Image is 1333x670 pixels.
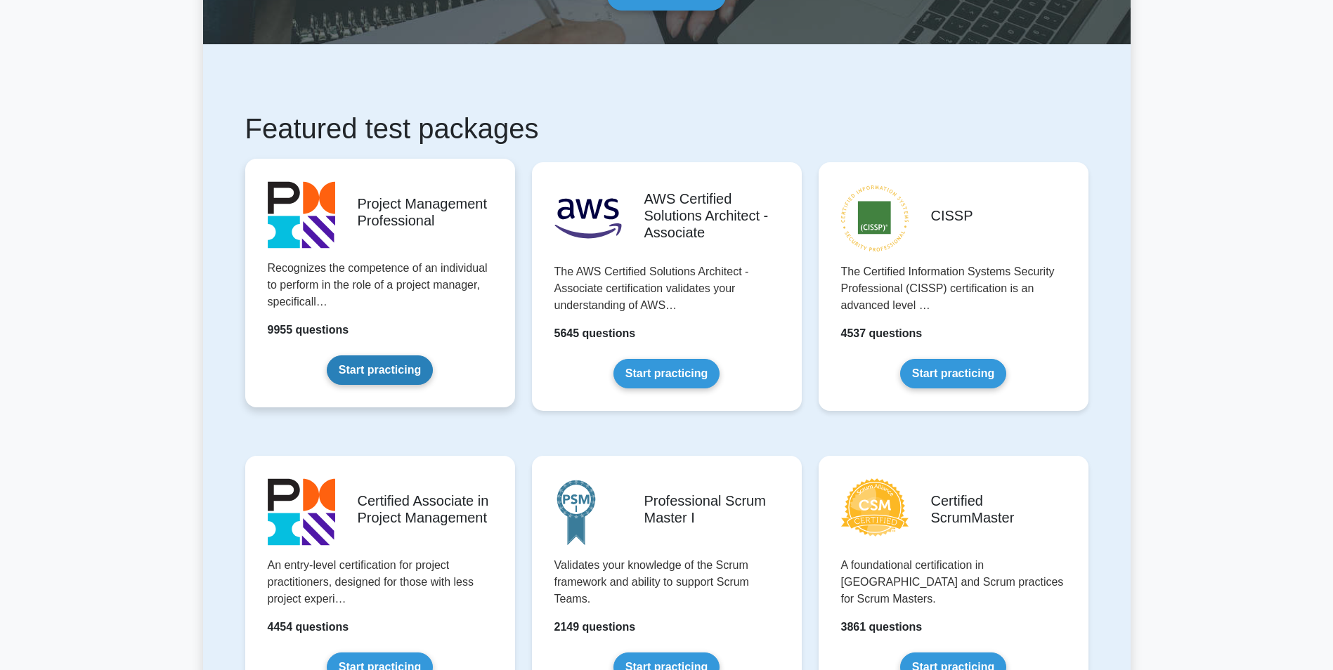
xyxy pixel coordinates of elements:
a: Start practicing [900,359,1006,388]
a: Start practicing [327,355,433,385]
h1: Featured test packages [245,112,1088,145]
a: Start practicing [613,359,720,388]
